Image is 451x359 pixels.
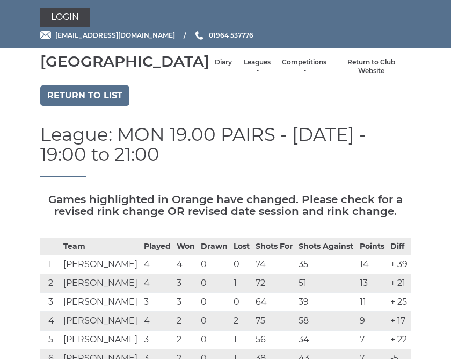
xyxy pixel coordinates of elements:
[174,292,198,311] td: 3
[40,8,90,27] a: Login
[61,274,142,292] td: [PERSON_NAME]
[253,330,296,349] td: 56
[40,85,129,106] a: Return to list
[296,311,357,330] td: 58
[296,274,357,292] td: 51
[253,292,296,311] td: 64
[243,58,271,76] a: Leagues
[388,238,411,255] th: Diff
[296,292,357,311] td: 39
[253,255,296,274] td: 74
[357,274,388,292] td: 13
[61,255,142,274] td: [PERSON_NAME]
[282,58,326,76] a: Competitions
[296,238,357,255] th: Shots Against
[40,53,209,70] div: [GEOGRAPHIC_DATA]
[61,311,142,330] td: [PERSON_NAME]
[61,330,142,349] td: [PERSON_NAME]
[253,238,296,255] th: Shots For
[40,30,175,40] a: Email [EMAIL_ADDRESS][DOMAIN_NAME]
[198,330,231,349] td: 0
[231,330,253,349] td: 1
[198,274,231,292] td: 0
[296,330,357,349] td: 34
[40,274,61,292] td: 2
[198,238,231,255] th: Drawn
[357,311,388,330] td: 9
[231,255,253,274] td: 0
[141,274,174,292] td: 4
[231,274,253,292] td: 1
[141,292,174,311] td: 3
[40,193,411,217] h5: Games highlighted in Orange have changed. Please check for a revised rink change OR revised date ...
[141,238,174,255] th: Played
[40,31,51,39] img: Email
[174,330,198,349] td: 2
[141,255,174,274] td: 4
[141,311,174,330] td: 4
[388,274,411,292] td: + 21
[215,58,232,67] a: Diary
[357,292,388,311] td: 11
[174,274,198,292] td: 3
[40,311,61,330] td: 4
[231,238,253,255] th: Lost
[174,311,198,330] td: 2
[40,292,61,311] td: 3
[198,292,231,311] td: 0
[174,255,198,274] td: 4
[357,238,388,255] th: Points
[388,292,411,311] td: + 25
[198,255,231,274] td: 0
[141,330,174,349] td: 3
[40,330,61,349] td: 5
[40,255,61,274] td: 1
[231,311,253,330] td: 2
[296,255,357,274] td: 35
[198,311,231,330] td: 0
[357,330,388,349] td: 7
[357,255,388,274] td: 14
[388,255,411,274] td: + 39
[388,311,411,330] td: + 17
[388,330,411,349] td: + 22
[253,311,296,330] td: 75
[174,238,198,255] th: Won
[61,238,142,255] th: Team
[61,292,142,311] td: [PERSON_NAME]
[337,58,405,76] a: Return to Club Website
[231,292,253,311] td: 0
[55,31,175,39] span: [EMAIL_ADDRESS][DOMAIN_NAME]
[194,30,253,40] a: Phone us 01964 537776
[40,125,411,177] h1: League: MON 19.00 PAIRS - [DATE] - 19:00 to 21:00
[209,31,253,39] span: 01964 537776
[253,274,296,292] td: 72
[195,31,203,40] img: Phone us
